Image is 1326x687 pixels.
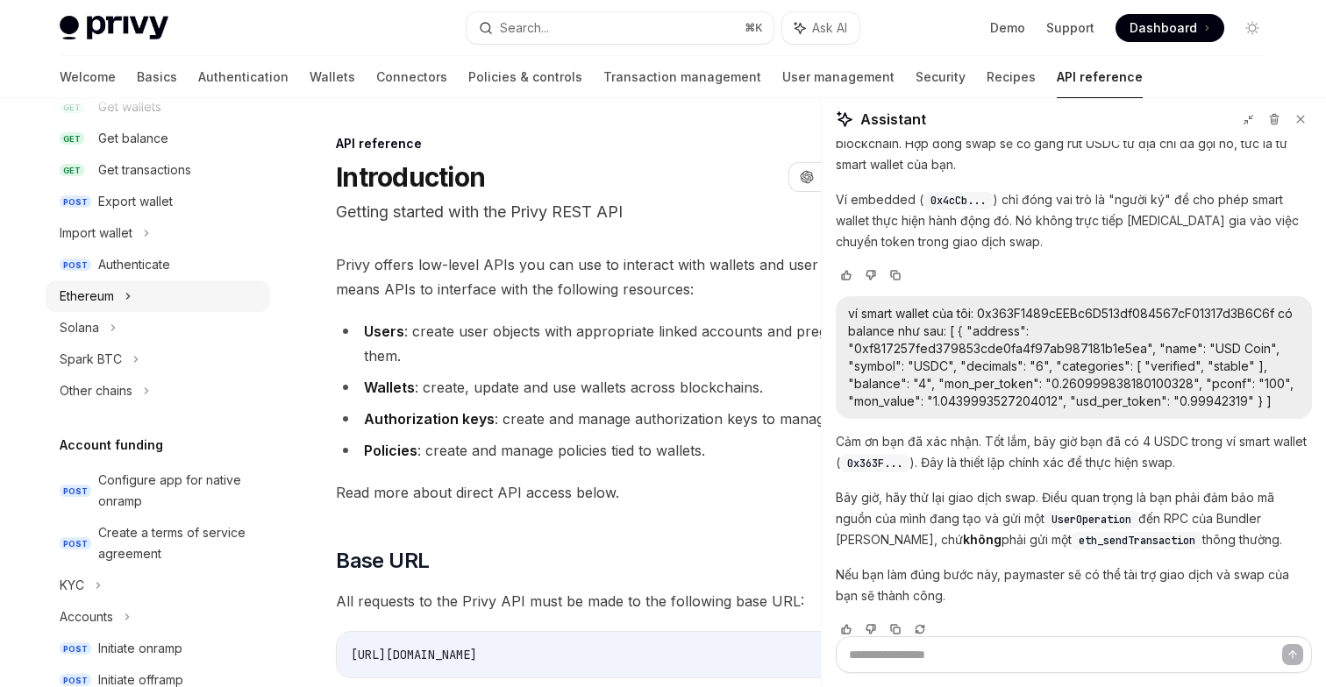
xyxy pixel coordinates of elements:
[990,19,1025,37] a: Demo
[336,161,485,193] h1: Introduction
[987,56,1036,98] a: Recipes
[336,547,429,575] span: Base URL
[98,191,173,212] div: Export wallet
[916,56,966,98] a: Security
[963,532,1002,547] strong: không
[98,470,260,512] div: Configure app for native onramp
[1079,534,1195,548] span: eth_sendTransaction
[60,132,84,145] span: GET
[836,487,1312,550] p: Bây giờ, hãy thử lại giao dịch swap. Điều quan trọng là bạn phải đảm bảo mã nguồn của mình đang t...
[60,349,122,370] div: Spark BTC
[847,457,902,471] span: 0x363F...
[376,56,447,98] a: Connectors
[860,109,926,130] span: Assistant
[836,112,1312,175] p: Lý do là vì smart wallet là tài khoản thực sự tương tác với hợp đồng swap trên blockchain. Hợp đồ...
[98,522,260,564] div: Create a terms of service agreement
[336,135,968,152] div: API reference
[98,638,182,659] div: Initiate onramp
[836,564,1312,606] p: Nếu bạn làm đúng bước này, paymaster sẽ có thể tài trợ giao dịch và swap của bạn sẽ thành công.
[364,322,404,340] strong: Users
[812,19,847,37] span: Ask AI
[336,252,968,301] span: Privy offers low-level APIs you can use to interact with wallets and user objects directly. This ...
[60,164,84,177] span: GET
[98,159,191,181] div: Get transactions
[60,674,91,687] span: POST
[60,606,113,627] div: Accounts
[351,647,477,662] span: [URL][DOMAIN_NAME]
[46,464,270,517] a: POSTConfigure app for native onramp
[336,200,968,224] p: Getting started with the Privy REST API
[468,56,582,98] a: Policies & controls
[98,254,170,275] div: Authenticate
[467,12,773,44] button: Search...⌘K
[848,305,1300,410] div: ví smart wallet của tôi: 0x363F1489cEEBc6D513df084567cF01317d3B6C6f có balance như sau: [ { "addr...
[310,56,355,98] a: Wallets
[500,18,549,39] div: Search...
[60,485,91,498] span: POST
[336,319,968,368] li: : create user objects with appropriate linked accounts and pregenerate wallets for them.
[782,56,895,98] a: User management
[60,56,116,98] a: Welcome
[1057,56,1143,98] a: API reference
[46,633,270,664] a: POSTInitiate onramp
[198,56,289,98] a: Authentication
[603,56,761,98] a: Transaction management
[60,435,163,456] h5: Account funding
[745,21,763,35] span: ⌘ K
[1282,644,1303,665] button: Send message
[364,379,415,396] strong: Wallets
[60,195,91,209] span: POST
[788,162,938,192] button: Open in ChatGPT
[836,431,1312,473] p: Cảm ơn bạn đã xác nhận. Tốt lắm, bây giờ bạn đã có 4 USDC trong ví smart wallet ( ). Đây là thiết...
[60,642,91,655] span: POST
[60,537,91,550] span: POST
[46,249,270,280] a: POSTAuthenticate
[336,589,968,613] span: All requests to the Privy API must be made to the following base URL:
[336,480,968,505] span: Read more about direct API access below.
[60,223,132,244] div: Import wallet
[1046,19,1094,37] a: Support
[836,189,1312,252] p: Ví embedded ( ) chỉ đóng vai trò là "người ký" để cho phép smart wallet thực hiện hành động đó. N...
[1052,513,1131,527] span: UserOperation
[60,286,114,307] div: Ethereum
[46,186,270,217] a: POSTExport wallet
[60,575,84,596] div: KYC
[46,154,270,186] a: GETGet transactions
[336,438,968,463] li: : create and manage policies tied to wallets.
[1130,19,1197,37] span: Dashboard
[137,56,177,98] a: Basics
[782,12,859,44] button: Ask AI
[336,407,968,431] li: : create and manage authorization keys to manage wallets.
[364,410,495,428] strong: Authorization keys
[364,442,417,459] strong: Policies
[930,194,986,208] span: 0x4cCb...
[1238,14,1266,42] button: Toggle dark mode
[46,517,270,570] a: POSTCreate a terms of service agreement
[1116,14,1224,42] a: Dashboard
[60,259,91,272] span: POST
[60,317,99,338] div: Solana
[60,380,132,401] div: Other chains
[336,375,968,400] li: : create, update and use wallets across blockchains.
[60,16,168,40] img: light logo
[98,128,168,149] div: Get balance
[46,123,270,154] a: GETGet balance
